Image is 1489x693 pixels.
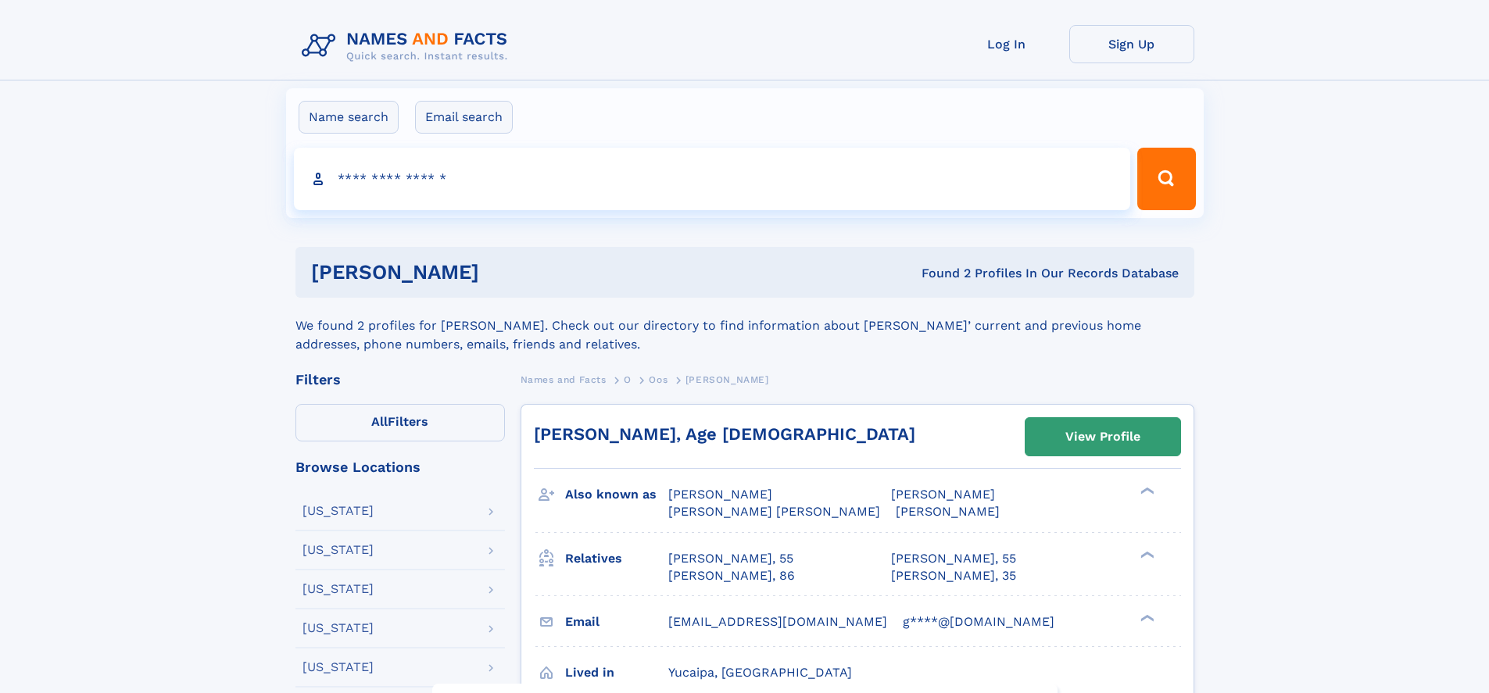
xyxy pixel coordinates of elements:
[565,481,668,508] h3: Also known as
[565,545,668,572] h3: Relatives
[891,567,1016,584] a: [PERSON_NAME], 35
[311,263,700,282] h1: [PERSON_NAME]
[302,661,374,673] div: [US_STATE]
[302,505,374,517] div: [US_STATE]
[1137,148,1195,210] button: Search Button
[1136,549,1155,559] div: ❯
[295,298,1194,354] div: We found 2 profiles for [PERSON_NAME]. Check out our directory to find information about [PERSON_...
[1025,418,1180,455] a: View Profile
[1136,486,1155,496] div: ❯
[415,101,513,134] label: Email search
[649,374,668,385] span: Oos
[891,550,1016,567] a: [PERSON_NAME], 55
[371,414,388,429] span: All
[1069,25,1194,63] a: Sign Up
[624,374,632,385] span: O
[668,550,793,567] a: [PERSON_NAME], 55
[896,504,1000,519] span: [PERSON_NAME]
[1065,419,1140,455] div: View Profile
[668,665,852,680] span: Yucaipa, [GEOGRAPHIC_DATA]
[668,504,880,519] span: [PERSON_NAME] [PERSON_NAME]
[700,265,1179,282] div: Found 2 Profiles In Our Records Database
[649,370,668,389] a: Oos
[295,373,505,387] div: Filters
[624,370,632,389] a: O
[295,25,521,67] img: Logo Names and Facts
[565,659,668,686] h3: Lived in
[302,583,374,595] div: [US_STATE]
[668,614,887,629] span: [EMAIL_ADDRESS][DOMAIN_NAME]
[891,487,995,502] span: [PERSON_NAME]
[302,544,374,556] div: [US_STATE]
[295,460,505,474] div: Browse Locations
[295,404,505,441] label: Filters
[668,487,772,502] span: [PERSON_NAME]
[302,622,374,634] div: [US_STATE]
[521,370,607,389] a: Names and Facts
[565,609,668,635] h3: Email
[534,424,915,444] a: [PERSON_NAME], Age [DEMOGRAPHIC_DATA]
[294,148,1131,210] input: search input
[668,567,795,584] a: [PERSON_NAME], 86
[944,25,1069,63] a: Log In
[685,374,769,385] span: [PERSON_NAME]
[1136,613,1155,623] div: ❯
[299,101,399,134] label: Name search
